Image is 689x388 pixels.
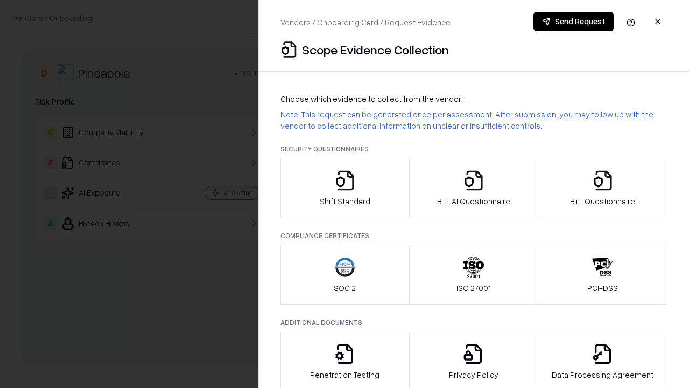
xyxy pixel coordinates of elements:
p: Compliance Certificates [280,231,667,240]
button: B+L Questionnaire [538,158,667,218]
p: PCI-DSS [587,282,618,294]
button: B+L AI Questionnaire [409,158,539,218]
button: PCI-DSS [538,245,667,305]
p: Vendors / Onboarding Card / Request Evidence [280,17,451,28]
p: Penetration Testing [310,369,379,380]
p: Data Processing Agreement [552,369,653,380]
p: Security Questionnaires [280,144,667,154]
p: ISO 27001 [456,282,491,294]
p: Scope Evidence Collection [302,41,449,58]
p: Additional Documents [280,318,667,327]
p: Shift Standard [320,196,370,207]
p: Privacy Policy [449,369,498,380]
p: B+L AI Questionnaire [437,196,510,207]
p: SOC 2 [334,282,356,294]
button: Send Request [533,12,614,31]
p: B+L Questionnaire [570,196,635,207]
button: SOC 2 [280,245,410,305]
p: Choose which evidence to collect from the vendor: [280,93,667,105]
button: Shift Standard [280,158,410,218]
button: ISO 27001 [409,245,539,305]
p: Note: This request can be generated once per assessment. After submission, you may follow up with... [280,109,667,131]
